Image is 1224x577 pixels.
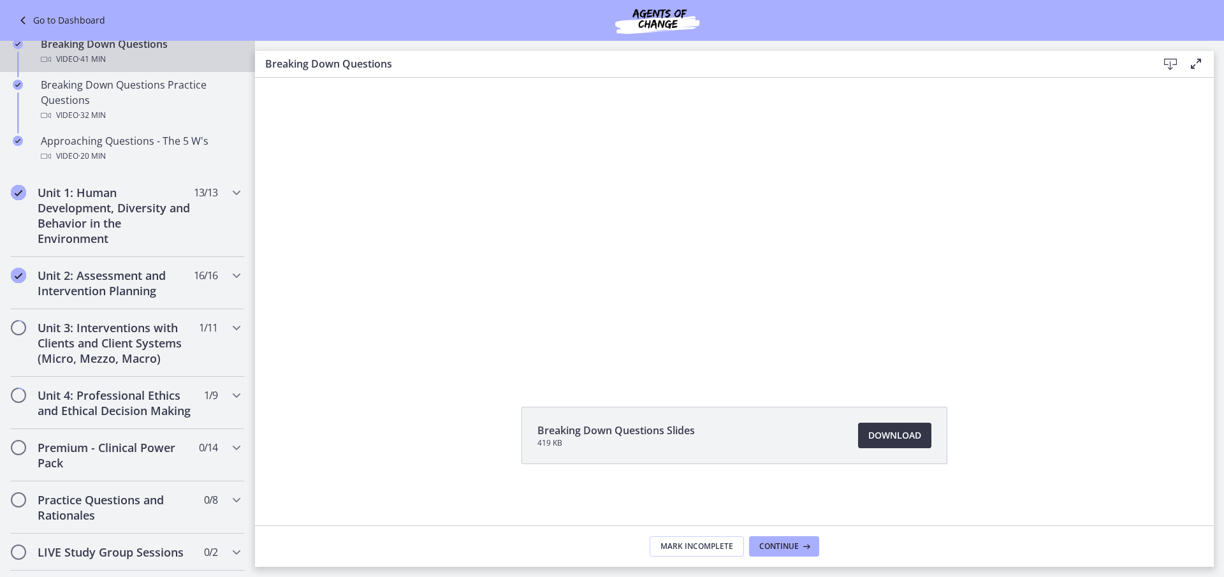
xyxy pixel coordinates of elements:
i: Completed [13,136,23,146]
h2: Unit 1: Human Development, Diversity and Behavior in the Environment [38,185,193,246]
h3: Breaking Down Questions [265,56,1137,71]
div: Video [41,149,240,164]
h2: Unit 3: Interventions with Clients and Client Systems (Micro, Mezzo, Macro) [38,320,193,366]
span: 0 / 14 [199,440,217,455]
i: Completed [11,268,26,283]
span: Breaking Down Questions Slides [537,423,695,438]
iframe: Video Lesson [255,22,1214,377]
span: Continue [759,541,799,551]
span: Download [868,428,921,443]
i: Completed [13,39,23,49]
i: Completed [13,80,23,90]
button: Mark Incomplete [650,536,744,557]
img: Agents of Change [581,5,734,36]
span: 419 KB [537,438,695,448]
span: 1 / 11 [199,320,217,335]
span: 1 / 9 [204,388,217,403]
i: Completed [11,185,26,200]
div: Video [41,108,240,123]
span: 0 / 8 [204,492,217,508]
div: Breaking Down Questions [41,36,240,67]
div: Approaching Questions - The 5 W's [41,133,240,164]
span: 13 / 13 [194,185,217,200]
h2: Unit 2: Assessment and Intervention Planning [38,268,193,298]
button: Continue [749,536,819,557]
a: Download [858,423,931,448]
h2: Premium - Clinical Power Pack [38,440,193,471]
span: · 41 min [78,52,106,67]
h2: Unit 4: Professional Ethics and Ethical Decision Making [38,388,193,418]
h2: LIVE Study Group Sessions [38,544,193,560]
span: 16 / 16 [194,268,217,283]
span: 0 / 2 [204,544,217,560]
span: · 20 min [78,149,106,164]
a: Go to Dashboard [15,13,105,28]
div: Video [41,52,240,67]
span: · 32 min [78,108,106,123]
span: Mark Incomplete [660,541,733,551]
h2: Practice Questions and Rationales [38,492,193,523]
div: Breaking Down Questions Practice Questions [41,77,240,123]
